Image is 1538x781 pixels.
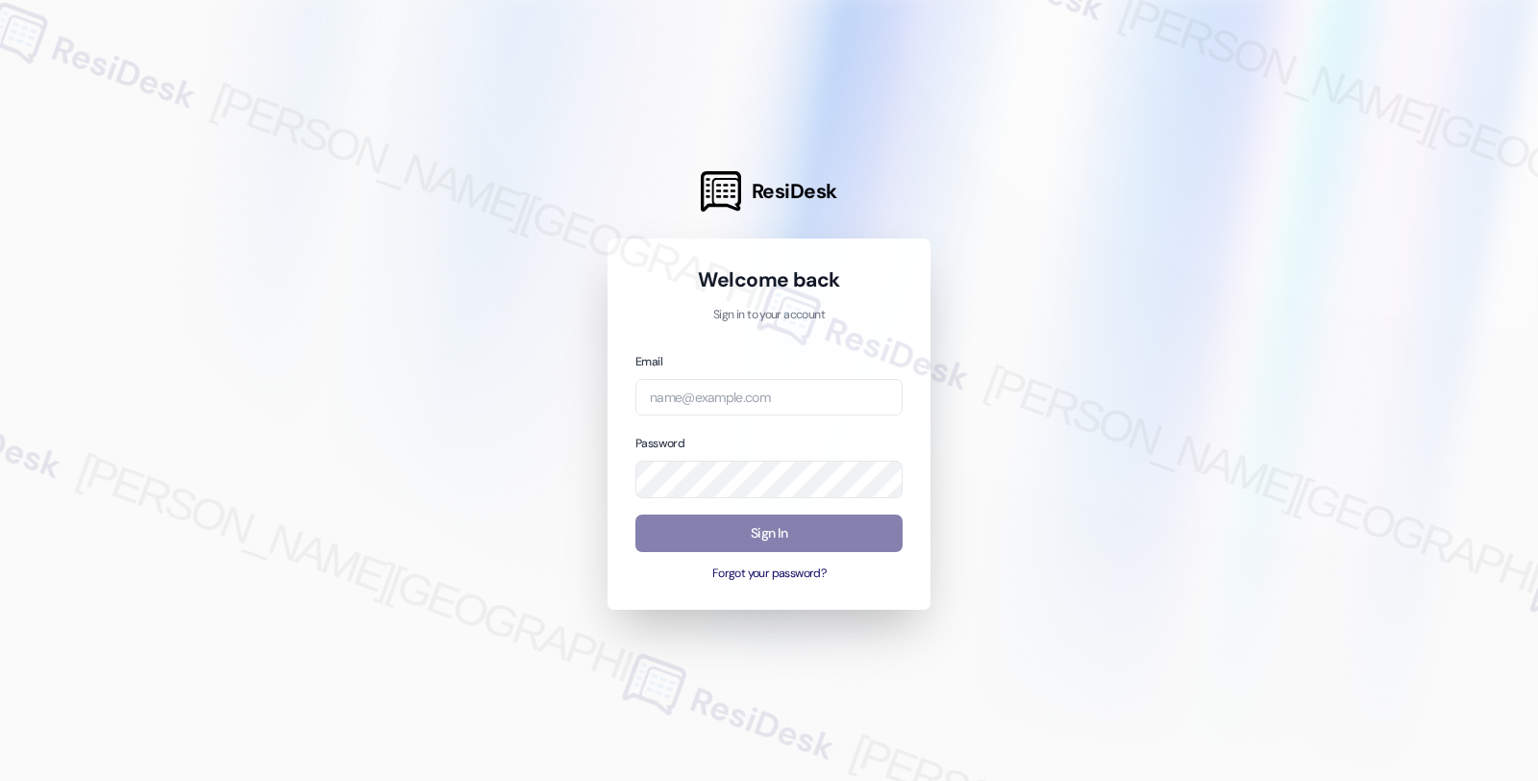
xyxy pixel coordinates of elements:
[635,566,903,583] button: Forgot your password?
[635,515,903,552] button: Sign In
[701,171,741,212] img: ResiDesk Logo
[635,266,903,293] h1: Welcome back
[635,379,903,416] input: name@example.com
[635,354,662,369] label: Email
[635,436,684,451] label: Password
[752,178,837,205] span: ResiDesk
[635,307,903,324] p: Sign in to your account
